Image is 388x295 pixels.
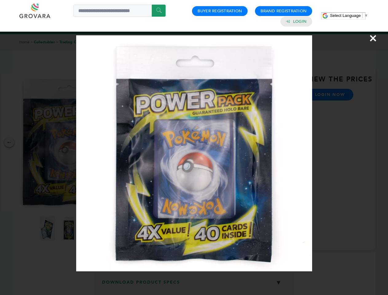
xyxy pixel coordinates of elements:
img: Image Preview [76,35,312,271]
a: Select Language​ [330,13,368,18]
span: ▼ [364,13,368,18]
a: Login [293,19,307,24]
span: Select Language [330,13,361,18]
span: × [369,29,377,47]
a: Brand Registration [261,8,307,14]
a: Buyer Registration [198,8,242,14]
input: Search a product or brand... [73,5,166,17]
